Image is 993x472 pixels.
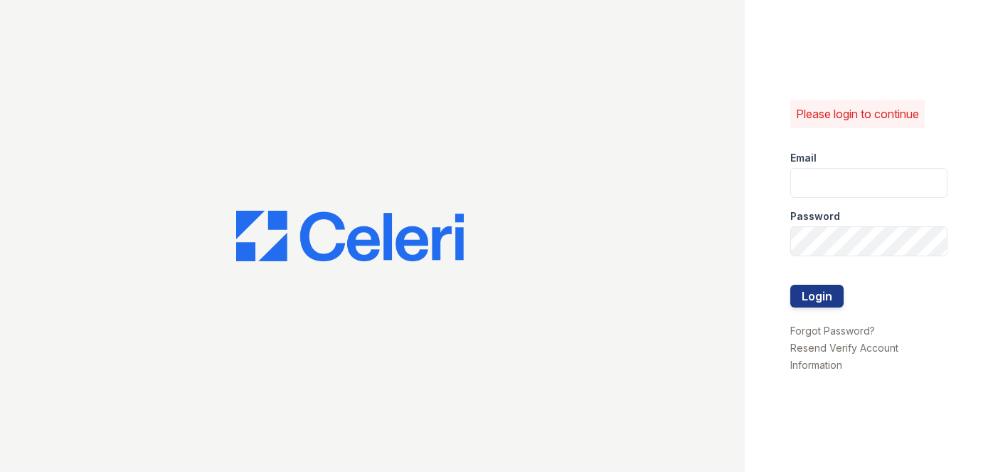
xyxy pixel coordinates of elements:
[790,209,840,224] label: Password
[790,325,875,337] a: Forgot Password?
[796,105,919,122] p: Please login to continue
[790,342,898,371] a: Resend Verify Account Information
[790,151,817,165] label: Email
[790,285,844,308] button: Login
[236,211,464,262] img: CE_Logo_Blue-a8612792a0a2168367f1c8372b55b34899dd931a85d93a1a3d3e32e68fde9ad4.png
